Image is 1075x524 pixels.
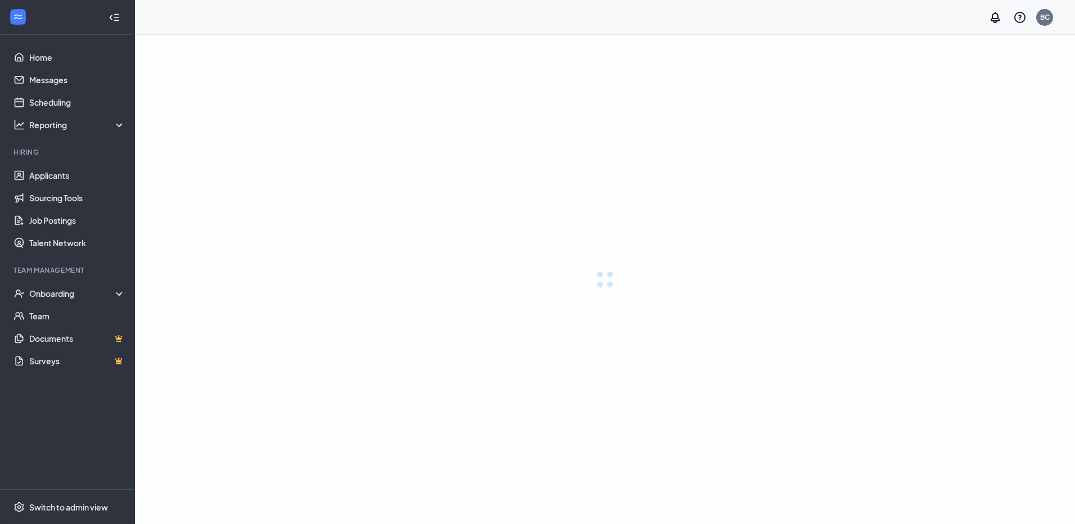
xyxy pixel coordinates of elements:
[29,502,108,513] div: Switch to admin view
[13,119,25,130] svg: Analysis
[988,11,1002,24] svg: Notifications
[29,91,125,114] a: Scheduling
[29,305,125,327] a: Team
[29,119,126,130] div: Reporting
[13,288,25,299] svg: UserCheck
[29,327,125,350] a: DocumentsCrown
[29,209,125,232] a: Job Postings
[29,350,125,372] a: SurveysCrown
[13,502,25,513] svg: Settings
[29,288,126,299] div: Onboarding
[109,12,120,23] svg: Collapse
[29,69,125,91] a: Messages
[29,232,125,254] a: Talent Network
[29,164,125,187] a: Applicants
[1040,12,1050,22] div: BC
[29,187,125,209] a: Sourcing Tools
[13,147,123,157] div: Hiring
[13,265,123,275] div: Team Management
[29,46,125,69] a: Home
[1013,11,1027,24] svg: QuestionInfo
[12,11,24,22] svg: WorkstreamLogo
